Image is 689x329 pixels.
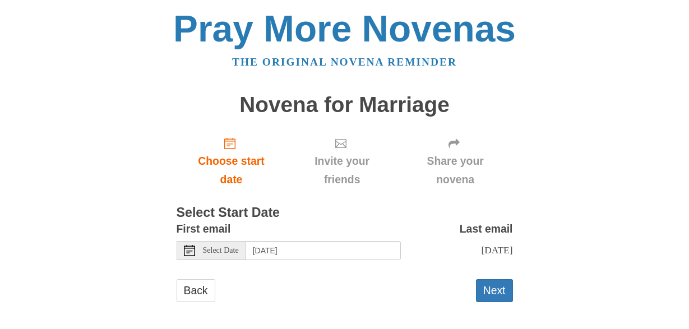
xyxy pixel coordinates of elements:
[460,220,513,238] label: Last email
[177,206,513,220] h3: Select Start Date
[173,8,516,49] a: Pray More Novenas
[177,93,513,117] h1: Novena for Marriage
[177,220,231,238] label: First email
[481,244,512,256] span: [DATE]
[232,56,457,68] a: The original novena reminder
[177,128,286,194] a: Choose start date
[188,152,275,189] span: Choose start date
[398,128,513,194] div: Click "Next" to confirm your start date first.
[409,152,502,189] span: Share your novena
[177,279,215,302] a: Back
[476,279,513,302] button: Next
[297,152,386,189] span: Invite your friends
[203,247,239,254] span: Select Date
[286,128,397,194] div: Click "Next" to confirm your start date first.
